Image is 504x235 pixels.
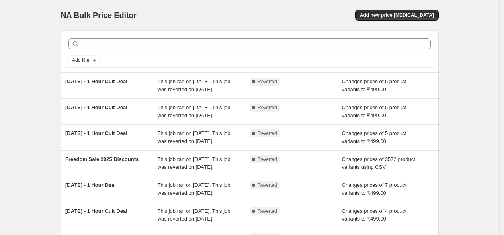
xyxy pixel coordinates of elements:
span: [DATE] - 1 Hour Cult Deal [65,104,127,110]
span: Reverted [258,130,277,137]
span: This job ran on [DATE]. This job was reverted on [DATE]. [158,104,231,118]
span: This job ran on [DATE]. This job was reverted on [DATE]. [158,130,231,144]
span: [DATE] - 1 Hour Deal [65,182,116,188]
span: Changes prices of 3572 product variants using CSV [342,156,415,170]
span: Reverted [258,156,277,163]
span: Changes prices of 5 product variants to ₹499.00 [342,78,407,92]
span: Changes prices of 4 product variants to ₹499.00 [342,208,407,222]
span: This job ran on [DATE]. This job was reverted on [DATE]. [158,208,231,222]
span: Add filter [72,57,91,63]
span: Reverted [258,208,277,214]
span: NA Bulk Price Editor [61,11,137,20]
span: [DATE] - 1 Hour Cult Deal [65,208,127,214]
span: This job ran on [DATE]. This job was reverted on [DATE]. [158,78,231,92]
span: This job ran on [DATE]. This job was reverted on [DATE]. [158,156,231,170]
button: Add new price [MEDICAL_DATA] [355,10,439,21]
span: Reverted [258,78,277,85]
span: Changes prices of 5 product variants to ₹499.00 [342,104,407,118]
span: Reverted [258,104,277,111]
span: Add new price [MEDICAL_DATA] [360,12,434,18]
span: Reverted [258,182,277,188]
button: Add filter [68,55,100,65]
span: Changes prices of 5 product variants to ₹499.00 [342,130,407,144]
span: [DATE] - 1 Hour Cult Deal [65,78,127,84]
span: This job ran on [DATE]. This job was reverted on [DATE]. [158,182,231,196]
span: [DATE] - 1 Hour Cult Deal [65,130,127,136]
span: Freedom Sale 2025 Discounts [65,156,139,162]
span: Changes prices of 7 product variants to ₹499.00 [342,182,407,196]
